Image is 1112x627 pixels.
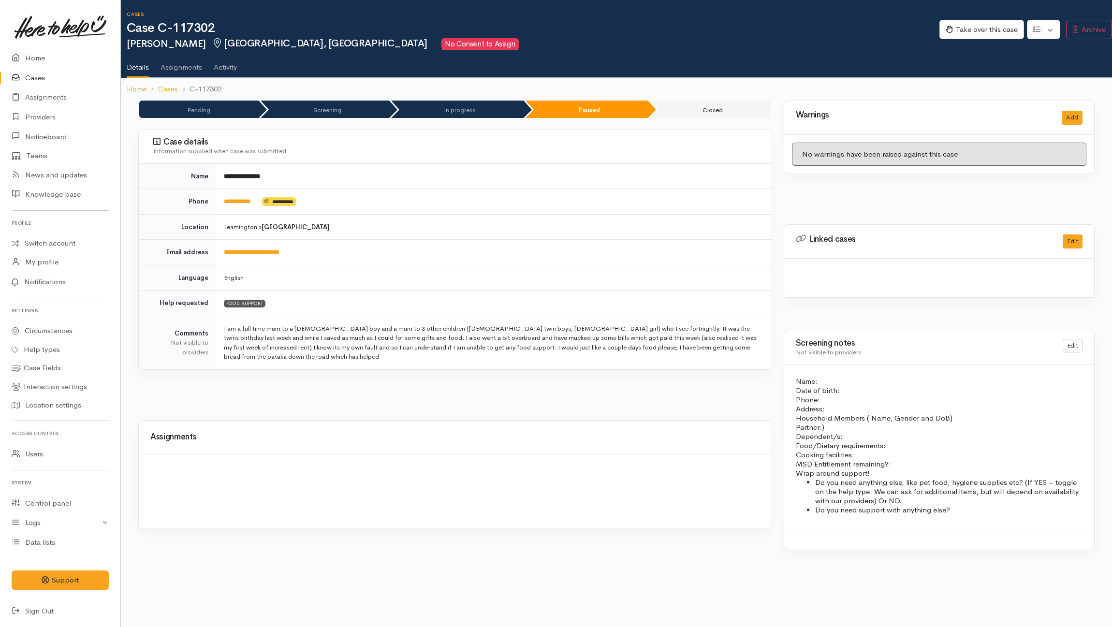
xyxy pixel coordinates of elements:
td: English [216,265,772,291]
a: Cases [158,84,178,95]
h2: [PERSON_NAME] [127,38,939,50]
h3: Case details [153,137,760,147]
a: Details [127,50,149,78]
li: Do you need anything else, like pet food, hygiene supplies etc? (If YES – toggle on the help type... [815,478,1083,505]
p: Address: [796,404,1083,413]
td: Help requested [139,291,216,316]
div: Information supplied when case was submitted [153,146,760,156]
button: Archive [1066,20,1112,40]
td: Language [139,265,216,291]
p: Household Members ( Name, Gender and DoB) Partner:) Dependent/s: [796,413,1083,441]
button: Edit [1063,234,1083,248]
a: Home [127,84,146,95]
nav: breadcrumb [121,78,1112,101]
h6: System [12,476,109,489]
h3: Assignments [150,433,760,442]
li: Pending [139,101,259,118]
h1: Case C-117302 [127,21,939,35]
li: Paused [526,101,648,118]
p: Name: Date of birth: Phone: [796,377,1083,404]
button: Support [12,570,109,590]
h3: Warnings [796,111,1050,120]
li: C-117302 [178,84,221,95]
td: Comments [139,316,216,369]
span: No Consent to Assign [441,38,519,50]
td: Email address [139,240,216,265]
div: Not visible to providers [150,338,208,357]
p: Food/Dietary requirements: Cooking facilities: MSD Entitlement remaining?: [796,441,1083,468]
div: Not visible to providers [796,348,1051,357]
button: Add [1062,111,1083,125]
p: Wrap around support! [796,468,1083,478]
h3: Screening notes [796,339,1051,348]
td: Location [139,214,216,240]
h6: Access control [12,427,109,440]
button: Take over this case [939,20,1024,40]
a: Assignments [161,50,202,77]
h6: Settings [12,304,109,317]
li: Closed [650,101,771,118]
span: [GEOGRAPHIC_DATA], [GEOGRAPHIC_DATA] [212,37,427,49]
td: I am a full time mum to a [DEMOGRAPHIC_DATA] boy and a mum to 3 other children ([DEMOGRAPHIC_DATA... [216,316,772,369]
a: Activity [214,50,237,77]
td: Phone [139,189,216,215]
b: [GEOGRAPHIC_DATA] [262,223,330,231]
h6: Cases [127,12,939,17]
li: Do you need support with anything else? [815,505,1083,514]
h6: Profile [12,217,109,230]
span: FOOD SUPPORT [224,300,265,307]
li: In progress [391,101,524,118]
span: Leamington » [224,223,330,231]
li: Screening [261,101,390,118]
td: Name [139,164,216,189]
a: Edit [1063,339,1083,353]
div: No warnings have been raised against this case [792,143,1086,166]
h3: Linked cases [796,234,1051,244]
